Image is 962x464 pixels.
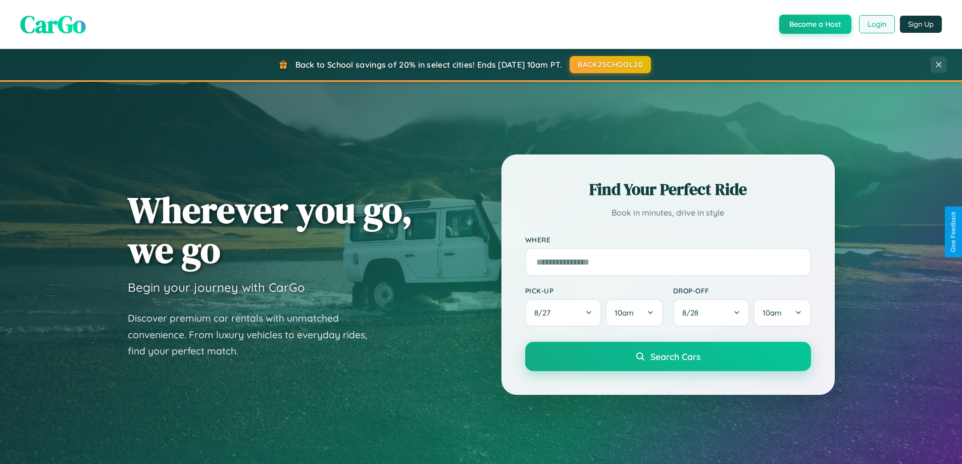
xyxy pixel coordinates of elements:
span: 10am [763,308,782,318]
button: Become a Host [779,15,851,34]
button: 8/27 [525,299,602,327]
button: BACK2SCHOOL20 [570,56,651,73]
label: Pick-up [525,286,663,295]
span: CarGo [20,8,86,41]
span: Search Cars [650,351,700,362]
button: Login [859,15,895,33]
h1: Wherever you go, we go [128,190,413,270]
label: Where [525,235,811,244]
label: Drop-off [673,286,811,295]
button: Sign Up [900,16,942,33]
h2: Find Your Perfect Ride [525,178,811,200]
button: 10am [605,299,663,327]
div: Give Feedback [950,212,957,252]
h3: Begin your journey with CarGo [128,280,305,295]
span: 8 / 28 [682,308,703,318]
button: Search Cars [525,342,811,371]
p: Book in minutes, drive in style [525,205,811,220]
span: 8 / 27 [534,308,555,318]
p: Discover premium car rentals with unmatched convenience. From luxury vehicles to everyday rides, ... [128,310,380,359]
span: 10am [615,308,634,318]
span: Back to School savings of 20% in select cities! Ends [DATE] 10am PT. [295,60,562,70]
button: 10am [753,299,811,327]
button: 8/28 [673,299,750,327]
